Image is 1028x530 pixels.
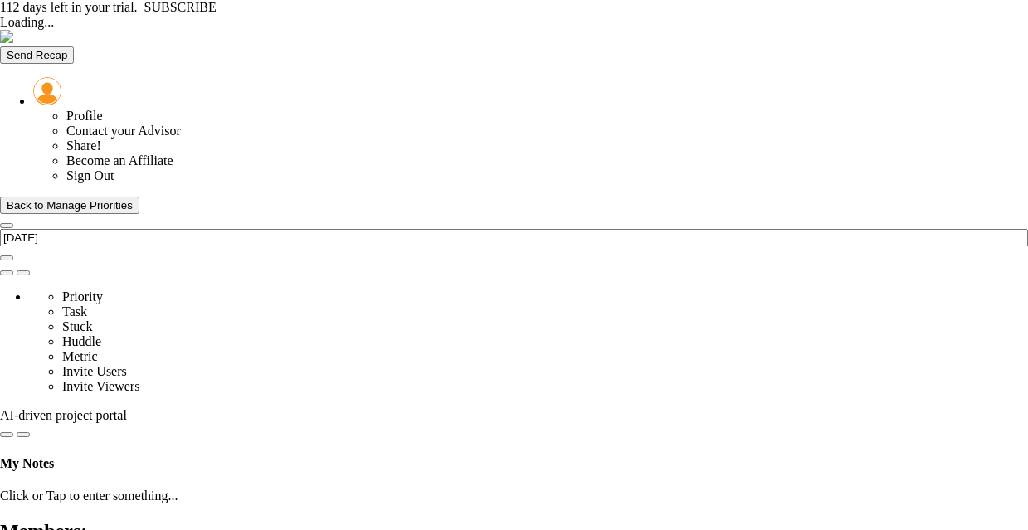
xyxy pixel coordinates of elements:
span: Huddle [62,334,101,348]
span: Invite Viewers [62,379,139,393]
span: Share! [66,139,101,153]
span: Contact your Advisor [66,124,181,138]
span: Stuck [62,319,92,333]
span: Invite Users [62,364,127,378]
span: Metric [62,349,98,363]
span: Sign Out [66,168,114,182]
span: Task [62,304,87,318]
div: Back to Manage Priorities [7,199,133,212]
span: Send Recap [7,49,67,61]
img: 157261.Person.photo [33,77,61,105]
span: Become an Affiliate [66,153,173,168]
span: Priority [62,289,103,304]
span: Profile [66,109,103,123]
